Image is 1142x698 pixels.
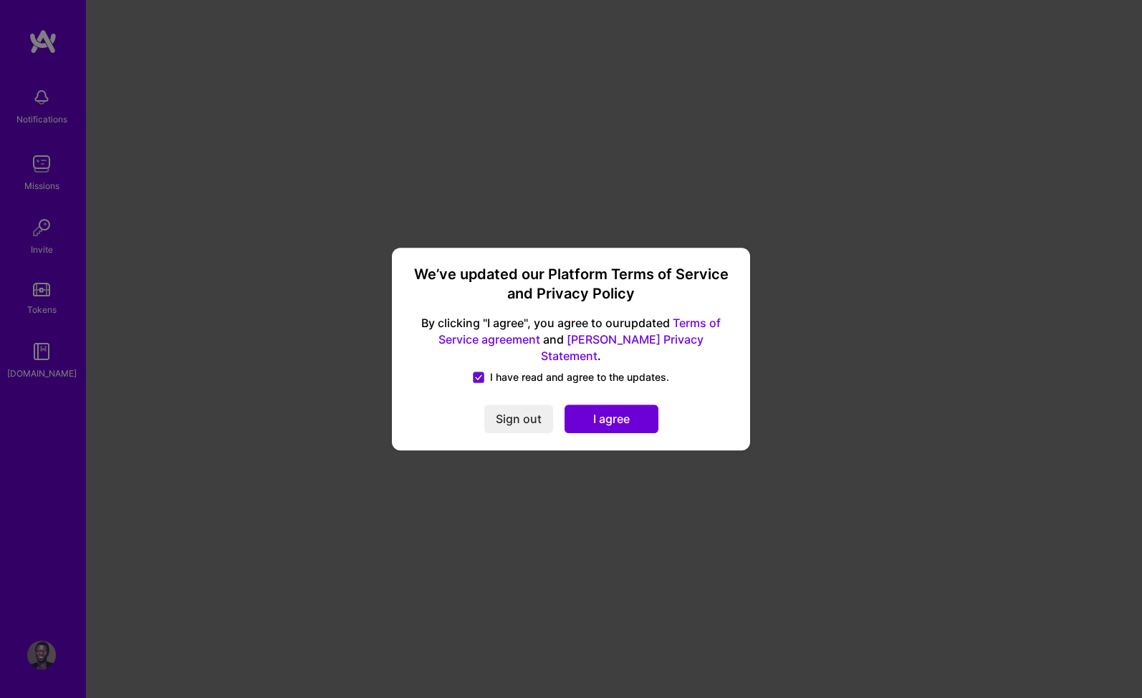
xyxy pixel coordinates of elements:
[409,265,733,304] h3: We’ve updated our Platform Terms of Service and Privacy Policy
[541,332,704,363] a: [PERSON_NAME] Privacy Statement
[484,404,553,433] button: Sign out
[438,316,721,347] a: Terms of Service agreement
[490,370,669,384] span: I have read and agree to the updates.
[565,404,658,433] button: I agree
[409,316,733,365] span: By clicking "I agree", you agree to our updated and .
